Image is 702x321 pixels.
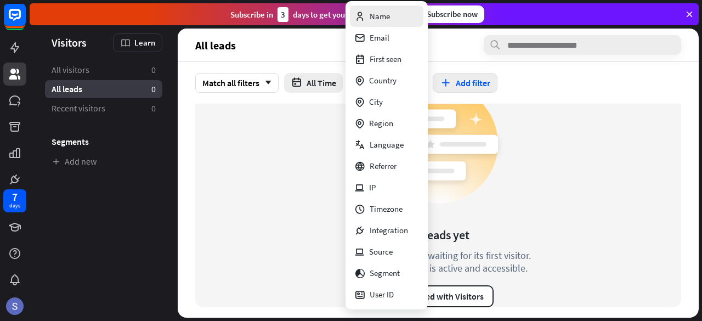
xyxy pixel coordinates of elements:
[420,5,484,23] div: Subscribe now
[52,83,82,95] span: All leads
[151,103,156,114] aside: 0
[354,262,400,284] div: Segment
[12,192,18,202] div: 7
[230,7,411,22] div: Subscribe in days to get your first month for $1
[52,36,87,49] span: Visitors
[45,61,162,79] a: All visitors 0
[134,37,155,48] span: Learn
[354,70,397,91] div: Country
[284,73,343,93] button: All Time
[259,80,271,86] i: arrow_down
[354,112,393,134] div: Region
[433,73,497,93] button: Add filter
[45,153,162,171] a: Add new
[45,136,162,147] h3: Segments
[326,249,551,274] div: Your chatbot is still waiting for its first visitor. Please verify that it is active and accessible.
[195,73,279,93] div: Match all filters
[52,103,105,114] span: Recent visitors
[354,268,365,278] i: segment
[195,39,236,52] span: All leads
[354,155,397,177] div: Referrer
[354,48,401,70] div: First seen
[354,198,403,219] div: Timezone
[354,284,394,305] div: User ID
[383,285,494,307] button: Get started with Visitors
[151,83,156,95] aside: 0
[354,5,390,27] div: Name
[151,64,156,76] aside: 0
[407,227,469,243] div: No leads yet
[52,64,89,76] span: All visitors
[354,91,383,112] div: City
[354,27,389,48] div: Email
[3,189,26,212] a: 7 days
[354,241,393,262] div: Source
[354,219,408,241] div: Integration
[9,4,42,37] button: Open LiveChat chat widget
[278,7,288,22] div: 3
[354,177,376,198] div: IP
[9,202,20,210] div: days
[45,99,162,117] a: Recent visitors 0
[354,134,404,155] div: Language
